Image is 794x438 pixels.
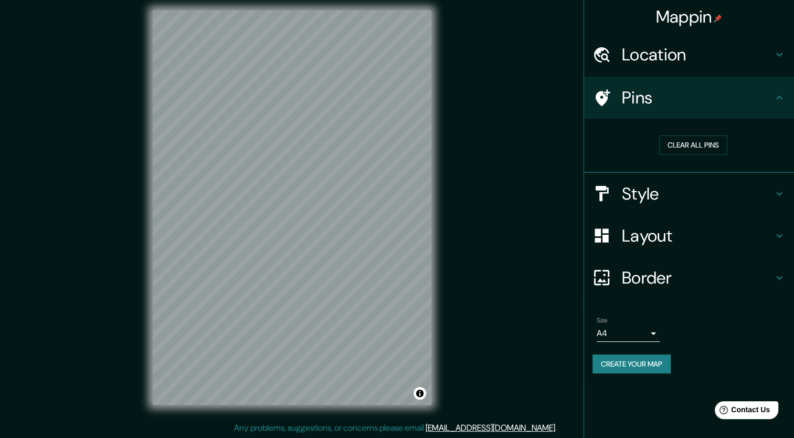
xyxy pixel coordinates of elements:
[234,422,557,434] p: Any problems, suggestions, or concerns please email .
[659,135,727,155] button: Clear all pins
[592,354,671,374] button: Create your map
[426,422,555,433] a: [EMAIL_ADDRESS][DOMAIN_NAME]
[622,44,773,65] h4: Location
[584,173,794,215] div: Style
[584,34,794,76] div: Location
[622,87,773,108] h4: Pins
[558,422,560,434] div: .
[584,215,794,257] div: Layout
[153,11,431,405] canvas: Map
[597,325,660,342] div: A4
[622,267,773,288] h4: Border
[656,6,723,27] h4: Mappin
[584,77,794,119] div: Pins
[414,387,426,400] button: Toggle attribution
[584,257,794,299] div: Border
[701,397,782,426] iframe: Help widget launcher
[622,225,773,246] h4: Layout
[557,422,558,434] div: .
[597,316,608,325] label: Size
[714,14,722,23] img: pin-icon.png
[622,183,773,204] h4: Style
